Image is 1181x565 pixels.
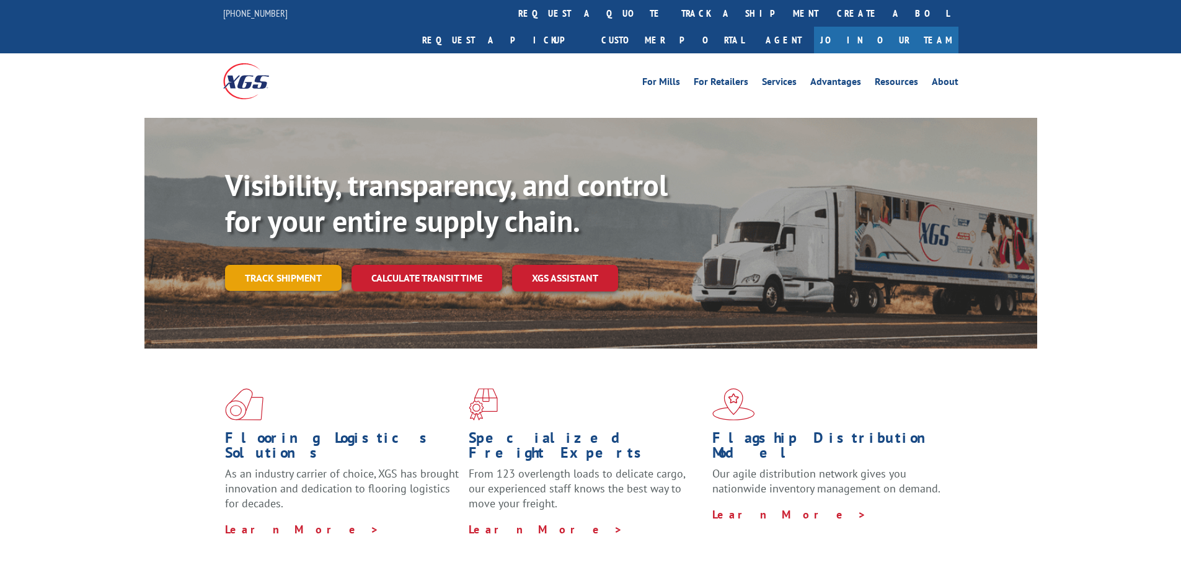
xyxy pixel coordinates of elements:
[875,77,918,91] a: Resources
[225,388,263,420] img: xgs-icon-total-supply-chain-intelligence-red
[223,7,288,19] a: [PHONE_NUMBER]
[932,77,958,91] a: About
[762,77,797,91] a: Services
[592,27,753,53] a: Customer Portal
[810,77,861,91] a: Advantages
[225,522,379,536] a: Learn More >
[469,430,703,466] h1: Specialized Freight Experts
[352,265,502,291] a: Calculate transit time
[712,466,940,496] span: Our agile distribution network gives you nationwide inventory management on demand.
[814,27,958,53] a: Join Our Team
[413,27,592,53] a: Request a pickup
[469,522,623,536] a: Learn More >
[225,430,459,466] h1: Flooring Logistics Solutions
[694,77,748,91] a: For Retailers
[469,466,703,522] p: From 123 overlength loads to delicate cargo, our experienced staff knows the best way to move you...
[712,430,947,466] h1: Flagship Distribution Model
[225,466,459,510] span: As an industry carrier of choice, XGS has brought innovation and dedication to flooring logistics...
[753,27,814,53] a: Agent
[225,166,668,240] b: Visibility, transparency, and control for your entire supply chain.
[642,77,680,91] a: For Mills
[469,388,498,420] img: xgs-icon-focused-on-flooring-red
[225,265,342,291] a: Track shipment
[712,388,755,420] img: xgs-icon-flagship-distribution-model-red
[512,265,618,291] a: XGS ASSISTANT
[712,507,867,522] a: Learn More >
